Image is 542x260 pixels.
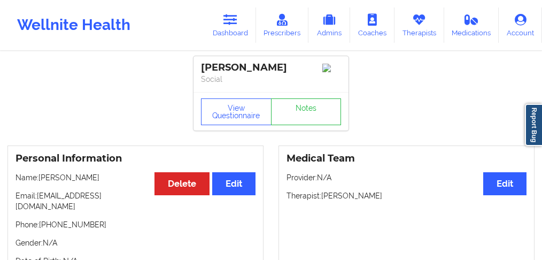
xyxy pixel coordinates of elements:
[154,172,210,195] button: Delete
[308,7,350,43] a: Admins
[256,7,309,43] a: Prescribers
[322,64,341,72] img: Image%2Fplaceholer-image.png
[16,172,255,183] p: Name: [PERSON_NAME]
[16,238,255,248] p: Gender: N/A
[499,7,542,43] a: Account
[350,7,394,43] a: Coaches
[16,219,255,230] p: Phone: [PHONE_NUMBER]
[287,152,526,165] h3: Medical Team
[205,7,256,43] a: Dashboard
[287,172,526,183] p: Provider: N/A
[444,7,499,43] a: Medications
[201,62,341,74] div: [PERSON_NAME]
[287,190,526,201] p: Therapist: [PERSON_NAME]
[201,98,272,125] button: View Questionnaire
[212,172,255,195] button: Edit
[16,190,255,212] p: Email: [EMAIL_ADDRESS][DOMAIN_NAME]
[271,98,342,125] a: Notes
[483,172,526,195] button: Edit
[394,7,444,43] a: Therapists
[525,104,542,146] a: Report Bug
[201,74,341,85] p: Social
[16,152,255,165] h3: Personal Information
